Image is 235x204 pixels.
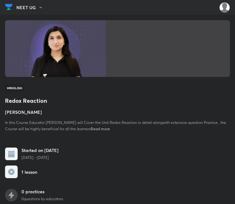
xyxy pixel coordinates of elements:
span: In this Course Educator [PERSON_NAME] will Cover the Unit Redox Reaction in detail alongwith exte... [5,120,226,131]
span: Hinglish [5,85,24,91]
img: Thumbnail [5,20,106,77]
h1: Redox Reaction [5,96,230,105]
img: Amisha Rani [219,2,230,13]
p: [DATE] - [DATE] [21,155,59,160]
span: Read more [91,126,110,131]
h6: Started on [DATE] [21,147,59,154]
p: 0 questions by educators [21,196,63,202]
h6: 1 lesson [21,169,37,175]
h6: 0 practices [21,188,63,195]
h4: [PERSON_NAME] [5,109,230,115]
button: NEET UG [16,3,47,12]
a: Company Logo [5,2,13,13]
img: Company Logo [5,2,13,12]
